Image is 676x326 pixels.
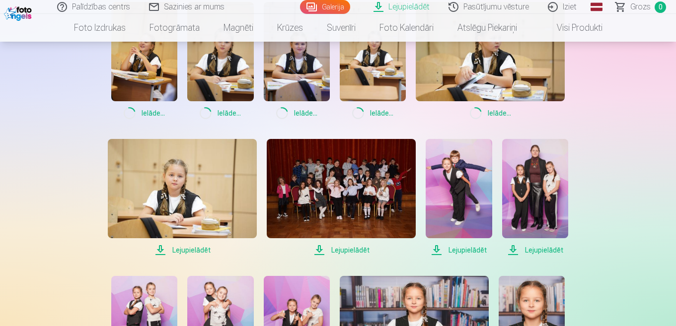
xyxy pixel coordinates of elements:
span: 0 [655,1,666,13]
a: Krūzes [265,14,315,42]
span: Ielāde ... [264,107,330,119]
span: Grozs [630,1,651,13]
a: Lejupielādēt [267,139,416,256]
a: Lejupielādēt [426,139,492,256]
a: Lejupielādēt [502,139,568,256]
a: Ielāde... [264,2,330,119]
span: Ielāde ... [187,107,253,119]
span: Lejupielādēt [502,244,568,256]
span: Ielāde ... [340,107,406,119]
a: Ielāde... [111,2,177,119]
img: /fa1 [4,4,34,21]
span: Ielāde ... [416,107,565,119]
a: Suvenīri [315,14,368,42]
a: Ielāde... [340,2,406,119]
a: Ielāde... [416,2,565,119]
span: Lejupielādēt [108,244,257,256]
span: Ielāde ... [111,107,177,119]
a: Lejupielādēt [108,139,257,256]
a: Atslēgu piekariņi [446,14,529,42]
a: Foto izdrukas [62,14,138,42]
span: Lejupielādēt [267,244,416,256]
a: Foto kalendāri [368,14,446,42]
a: Fotogrāmata [138,14,212,42]
a: Ielāde... [187,2,253,119]
span: Lejupielādēt [426,244,492,256]
a: Magnēti [212,14,265,42]
a: Visi produkti [529,14,614,42]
